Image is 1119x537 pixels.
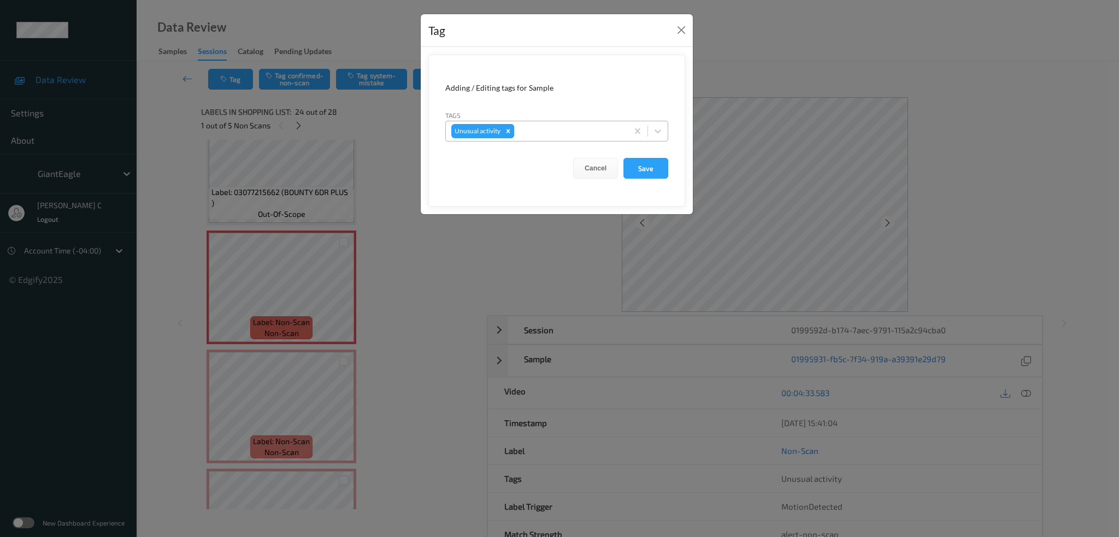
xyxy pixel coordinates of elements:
[451,124,502,138] div: Unusual activity
[445,82,668,93] div: Adding / Editing tags for Sample
[623,158,668,179] button: Save
[428,22,445,39] div: Tag
[502,124,514,138] div: Remove Unusual activity
[445,110,461,120] label: Tags
[573,158,618,179] button: Cancel
[674,22,689,38] button: Close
